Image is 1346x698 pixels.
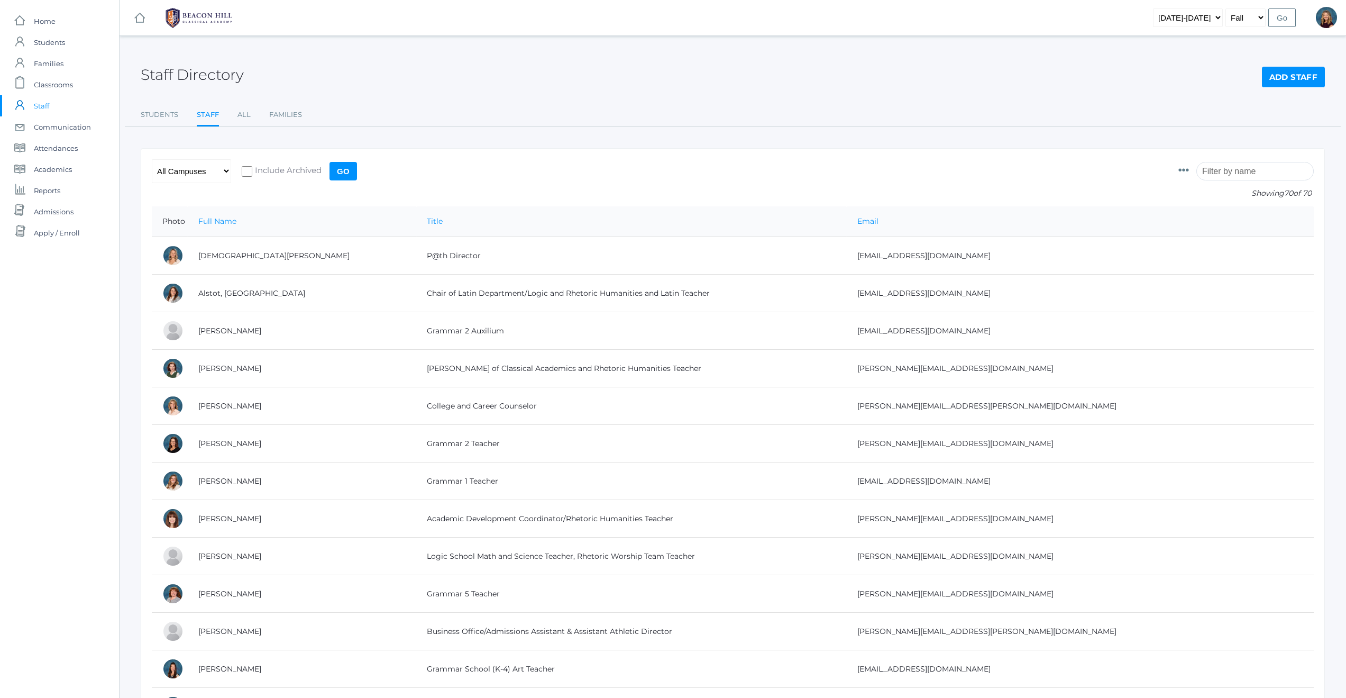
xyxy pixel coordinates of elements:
a: Email [857,216,878,226]
td: [PERSON_NAME][EMAIL_ADDRESS][DOMAIN_NAME] [847,350,1314,387]
td: Logic School Math and Science Teacher, Rhetoric Worship Team Teacher [416,538,846,575]
td: Grammar School (K-4) Art Teacher [416,650,846,688]
span: Home [34,11,56,32]
a: Families [269,104,302,125]
a: Full Name [198,216,236,226]
td: [PERSON_NAME] of Classical Academics and Rhetoric Humanities Teacher [416,350,846,387]
td: [PERSON_NAME] [188,538,416,575]
span: Include Archived [252,165,322,178]
span: Families [34,53,63,74]
div: Sarah Bence [162,583,184,604]
input: Filter by name [1196,162,1314,180]
td: [PERSON_NAME] [188,500,416,538]
td: [EMAIL_ADDRESS][DOMAIN_NAME] [847,237,1314,275]
td: [PERSON_NAME][EMAIL_ADDRESS][DOMAIN_NAME] [847,500,1314,538]
td: P@th Director [416,237,846,275]
td: [PERSON_NAME] [188,613,416,650]
a: Title [427,216,443,226]
div: Heather Albanese [162,245,184,266]
td: [PERSON_NAME][EMAIL_ADDRESS][DOMAIN_NAME] [847,575,1314,613]
td: [PERSON_NAME] [188,575,416,613]
span: 70 [1284,188,1293,198]
td: [PERSON_NAME][EMAIL_ADDRESS][DOMAIN_NAME] [847,425,1314,463]
td: Grammar 2 Teacher [416,425,846,463]
span: Communication [34,116,91,138]
td: [DEMOGRAPHIC_DATA][PERSON_NAME] [188,237,416,275]
td: [PERSON_NAME][EMAIL_ADDRESS][PERSON_NAME][DOMAIN_NAME] [847,613,1314,650]
input: Go [1268,8,1296,27]
td: [PERSON_NAME][EMAIL_ADDRESS][PERSON_NAME][DOMAIN_NAME] [847,387,1314,425]
div: Ruth Barone [162,508,184,529]
td: [PERSON_NAME] [188,312,416,350]
td: Grammar 5 Teacher [416,575,846,613]
td: [EMAIL_ADDRESS][DOMAIN_NAME] [847,275,1314,312]
span: Classrooms [34,74,73,95]
td: Academic Development Coordinator/Rhetoric Humanities Teacher [416,500,846,538]
td: [PERSON_NAME][EMAIL_ADDRESS][DOMAIN_NAME] [847,538,1314,575]
td: [PERSON_NAME] [188,350,416,387]
td: Chair of Latin Department/Logic and Rhetoric Humanities and Latin Teacher [416,275,846,312]
td: [PERSON_NAME] [188,425,416,463]
input: Include Archived [242,166,252,177]
td: [PERSON_NAME] [188,463,416,500]
div: Justin Bell [162,546,184,567]
div: Emily Balli [162,433,184,454]
div: Liv Barber [162,470,184,492]
td: [EMAIL_ADDRESS][DOMAIN_NAME] [847,463,1314,500]
a: Staff [197,104,219,127]
a: All [237,104,251,125]
td: [PERSON_NAME] [188,387,416,425]
div: Alison Bradley [162,658,184,679]
span: Attendances [34,138,78,159]
td: [PERSON_NAME] [188,650,416,688]
div: Heather Bernardi [162,621,184,642]
span: Students [34,32,65,53]
td: Grammar 1 Teacher [416,463,846,500]
a: Students [141,104,178,125]
div: Lindsay Leeds [1316,7,1337,28]
div: Lisa Balikian [162,395,184,416]
td: Grammar 2 Auxilium [416,312,846,350]
div: Sarah Armstrong [162,320,184,341]
input: Go [329,162,357,180]
td: [EMAIL_ADDRESS][DOMAIN_NAME] [847,312,1314,350]
div: Maureen Baldwin [162,358,184,379]
td: College and Career Counselor [416,387,846,425]
span: Admissions [34,201,74,222]
p: Showing of 70 [1178,188,1314,199]
span: Staff [34,95,49,116]
div: Jordan Alstot [162,283,184,304]
span: Academics [34,159,72,180]
td: Alstot, [GEOGRAPHIC_DATA] [188,275,416,312]
span: Apply / Enroll [34,222,80,243]
h2: Staff Directory [141,67,244,83]
span: Reports [34,180,60,201]
th: Photo [152,206,188,237]
td: [EMAIL_ADDRESS][DOMAIN_NAME] [847,650,1314,688]
img: 1_BHCALogos-05.png [159,5,239,31]
td: Business Office/Admissions Assistant & Assistant Athletic Director [416,613,846,650]
a: Add Staff [1262,67,1325,88]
